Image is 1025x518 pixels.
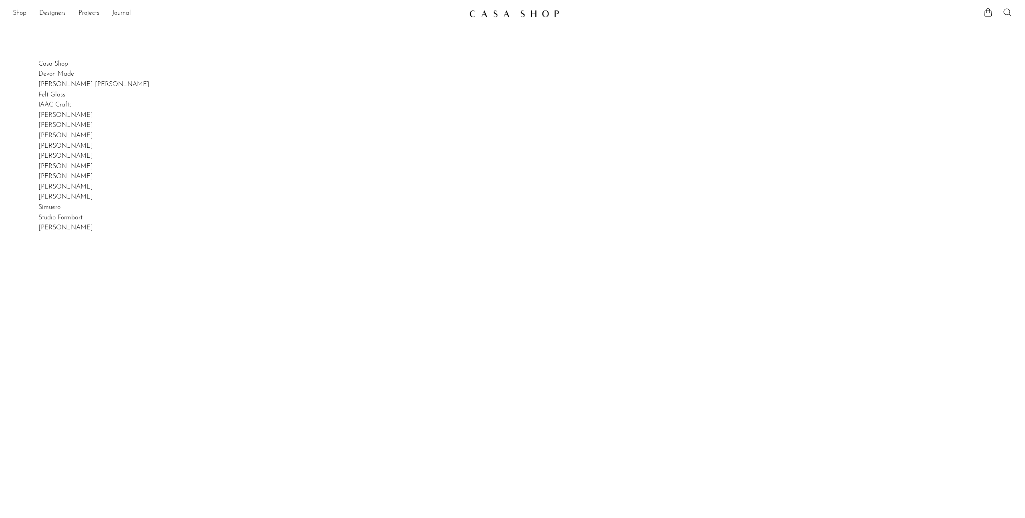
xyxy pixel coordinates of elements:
[38,143,93,149] a: [PERSON_NAME]
[38,133,93,139] a: [PERSON_NAME]
[13,7,463,20] ul: NEW HEADER MENU
[38,112,93,118] a: [PERSON_NAME]
[13,7,463,20] nav: Desktop navigation
[38,173,93,180] a: [PERSON_NAME]
[39,8,66,19] a: Designers
[38,122,93,128] a: [PERSON_NAME]
[38,163,93,170] a: [PERSON_NAME]
[112,8,131,19] a: Journal
[38,184,93,190] a: [PERSON_NAME]
[38,81,149,88] a: [PERSON_NAME] [PERSON_NAME]
[78,8,99,19] a: Projects
[38,215,82,221] a: Studio Formbart
[38,102,72,108] a: IAAC Crafts
[38,194,93,200] a: [PERSON_NAME]
[38,225,93,231] a: [PERSON_NAME]
[38,153,93,159] a: [PERSON_NAME]
[38,92,65,98] a: Felt Glass
[38,204,60,211] a: Simuero
[13,8,26,19] a: Shop
[38,71,74,77] a: Devon Made
[38,61,68,67] a: Casa Shop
